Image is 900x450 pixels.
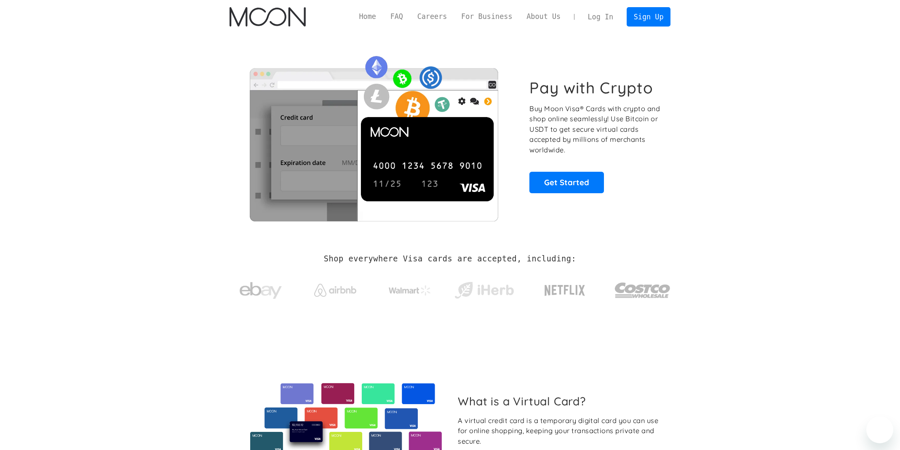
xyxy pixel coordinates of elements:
a: Careers [410,11,454,22]
a: For Business [454,11,519,22]
h2: What is a Virtual Card? [458,394,664,408]
h2: Shop everywhere Visa cards are accepted, including: [324,254,576,264]
img: Costco [614,274,671,306]
p: Buy Moon Visa® Cards with crypto and shop online seamlessly! Use Bitcoin or USDT to get secure vi... [529,104,661,155]
a: Costco [614,266,671,310]
a: Get Started [529,172,604,193]
a: FAQ [383,11,410,22]
h1: Pay with Crypto [529,78,653,97]
a: Airbnb [304,275,366,301]
a: Walmart [378,277,441,300]
img: Airbnb [314,284,356,297]
a: Sign Up [627,7,670,26]
a: home [230,7,306,27]
div: A virtual credit card is a temporary digital card you can use for online shopping, keeping your t... [458,415,664,447]
img: Moon Logo [230,7,306,27]
img: iHerb [453,280,515,301]
a: Netflix [527,272,603,305]
a: ebay [230,269,292,308]
img: Netflix [544,280,586,301]
a: Home [352,11,383,22]
img: Walmart [389,285,431,296]
img: ebay [240,277,282,304]
iframe: Knapp för att öppna meddelandefönstret [866,416,893,443]
a: About Us [519,11,568,22]
img: Moon Cards let you spend your crypto anywhere Visa is accepted. [230,50,518,221]
a: iHerb [453,271,515,306]
a: Log In [581,8,620,26]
